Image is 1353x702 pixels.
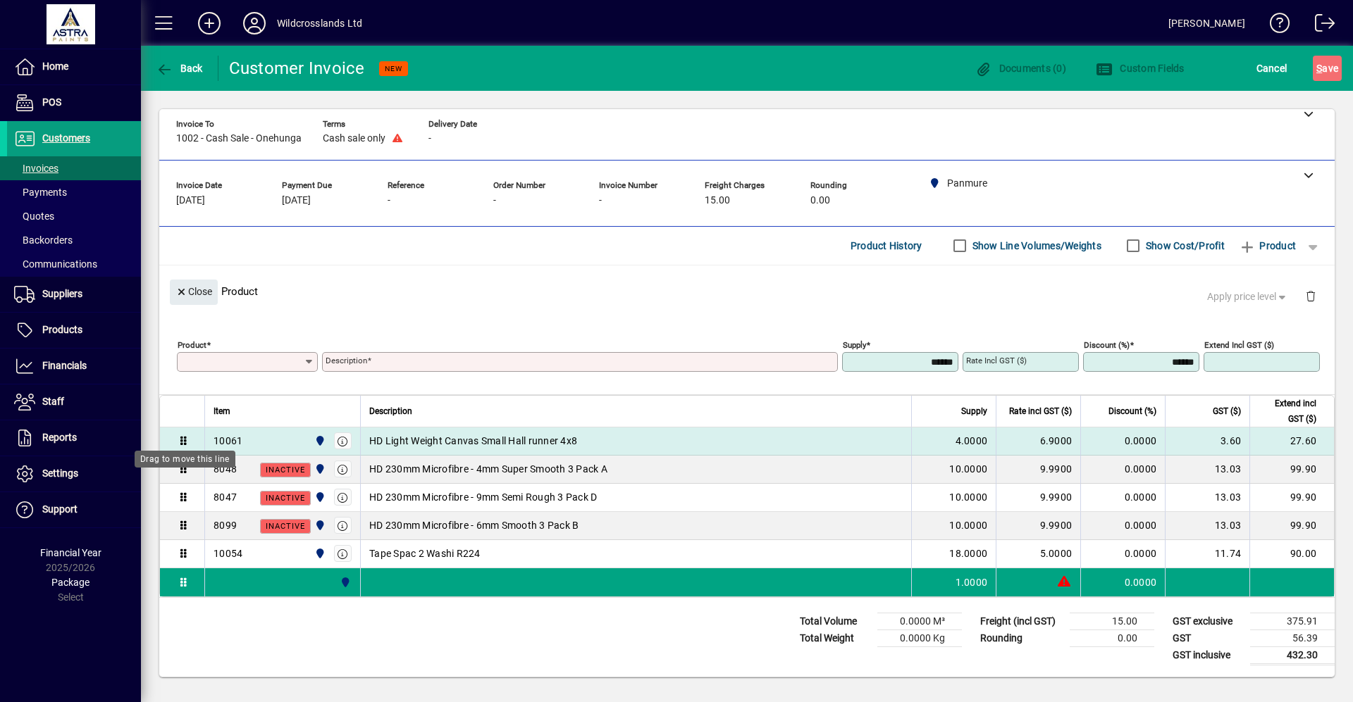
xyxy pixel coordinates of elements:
button: Cancel [1253,56,1291,81]
td: 0.0000 [1080,540,1165,568]
div: Drag to move this line [135,451,235,468]
span: Quotes [14,211,54,222]
div: 5.0000 [1005,546,1072,560]
td: Freight (incl GST) [973,613,1070,629]
td: 99.90 [1249,456,1334,484]
a: Support [7,492,141,527]
td: 3.60 [1165,427,1249,456]
button: Close [170,280,218,305]
span: S [1316,63,1322,74]
div: 8048 [214,462,237,476]
div: 8047 [214,490,237,504]
span: - [599,195,602,206]
span: Communications [14,258,97,270]
td: 13.03 [1165,456,1249,484]
span: Apply price level [1207,289,1289,304]
button: Back [152,56,206,81]
mat-label: Rate incl GST ($) [966,356,1027,365]
a: Payments [7,180,141,204]
td: GST inclusive [1166,646,1250,664]
span: 4.0000 [956,434,988,448]
div: 9.9900 [1005,462,1072,476]
span: [DATE] [282,195,311,206]
div: 8099 [214,518,237,532]
span: Inactive [266,522,305,531]
div: 9.9900 [1005,518,1072,532]
span: Close [175,280,212,303]
td: 0.0000 M³ [877,613,962,629]
td: Total Volume [793,613,877,629]
a: Staff [7,384,141,420]
span: Inactive [266,494,305,503]
span: Staff [42,396,64,407]
span: 15.00 [705,195,730,206]
span: 18.0000 [949,546,987,560]
div: 10054 [214,546,242,560]
span: Support [42,503,78,515]
button: Delete [1294,280,1328,313]
a: Settings [7,456,141,491]
td: 56.39 [1250,629,1335,646]
button: Add [187,11,232,36]
td: 0.0000 [1080,568,1165,596]
span: 10.0000 [949,518,987,532]
label: Show Cost/Profit [1143,239,1225,253]
span: POS [42,96,61,108]
a: Quotes [7,204,141,228]
mat-label: Description [326,356,367,365]
a: Suppliers [7,277,141,312]
app-page-header-button: Delete [1294,289,1328,302]
td: 99.90 [1249,484,1334,512]
span: Settings [42,468,78,479]
app-page-header-button: Back [141,56,218,81]
a: POS [7,85,141,120]
span: 1.0000 [956,575,988,589]
span: Panmure [336,575,352,590]
a: Financials [7,349,141,384]
td: 0.0000 [1080,512,1165,540]
span: Panmure [311,461,327,477]
td: 11.74 [1165,540,1249,568]
td: 0.0000 Kg [877,629,962,646]
button: Profile [232,11,277,36]
mat-label: Supply [843,339,866,349]
span: - [428,133,431,144]
span: Rate incl GST ($) [1009,403,1072,419]
span: HD Light Weight Canvas Small Hall runner 4x8 [369,434,577,448]
span: Customers [42,132,90,144]
span: GST ($) [1213,403,1241,419]
span: Documents (0) [975,63,1066,74]
span: Tape Spac 2 Washi R224 [369,546,481,560]
label: Show Line Volumes/Weights [970,239,1101,253]
td: 27.60 [1249,427,1334,456]
span: Products [42,324,82,335]
button: Save [1313,56,1342,81]
span: 10.0000 [949,490,987,504]
span: Financial Year [40,547,101,558]
td: 0.0000 [1080,484,1165,512]
mat-label: Discount (%) [1084,339,1130,349]
td: 0.0000 [1080,456,1165,484]
td: 90.00 [1249,540,1334,568]
td: 99.90 [1249,512,1334,540]
span: Item [214,403,230,419]
td: 0.0000 [1080,427,1165,456]
td: 432.30 [1250,646,1335,664]
span: Reports [42,432,77,443]
a: Backorders [7,228,141,252]
span: Panmure [311,489,327,505]
button: Product History [845,233,928,258]
a: Invoices [7,156,141,180]
span: Extend incl GST ($) [1259,396,1316,427]
span: - [493,195,496,206]
td: Total Weight [793,629,877,646]
span: Custom Fields [1096,63,1185,74]
span: Cancel [1256,57,1287,80]
span: Suppliers [42,288,82,299]
div: Product [159,265,1335,317]
div: Wildcrosslands Ltd [277,12,362,35]
td: GST [1166,629,1250,646]
button: Custom Fields [1092,56,1188,81]
button: Documents (0) [971,56,1070,81]
span: HD 230mm Microfibre - 6mm Smooth 3 Pack B [369,518,579,532]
